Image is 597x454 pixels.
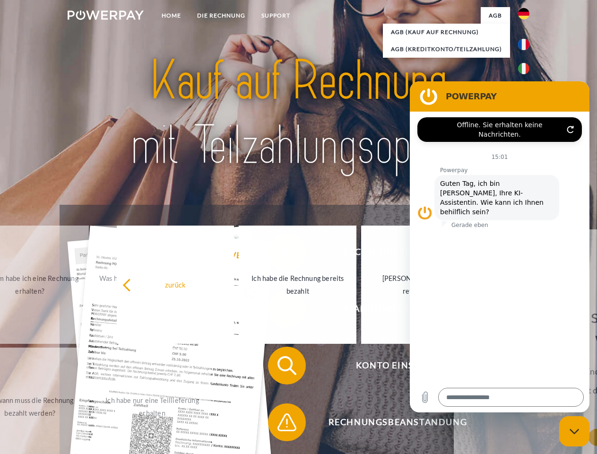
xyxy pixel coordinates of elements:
img: qb_warning.svg [275,410,299,434]
img: title-powerpay_de.svg [90,45,507,181]
iframe: Messaging-Fenster [410,81,589,412]
a: Home [154,7,189,24]
div: Was habe ich noch offen, ist meine Zahlung eingegangen? [99,272,206,297]
img: logo-powerpay-white.svg [68,10,144,20]
a: SUPPORT [253,7,298,24]
div: Ich habe nur eine Teillieferung erhalten [99,394,206,419]
button: Konto einsehen [268,347,514,384]
a: Was habe ich noch offen, ist meine Zahlung eingegangen? [94,226,211,344]
img: de [518,8,529,19]
a: AGB (Kauf auf Rechnung) [383,24,510,41]
button: Rechnungsbeanstandung [268,403,514,441]
span: Konto einsehen [282,347,513,384]
a: AGB (Kreditkonto/Teilzahlung) [383,41,510,58]
iframe: Schaltfläche zum Öffnen des Messaging-Fensters; Konversation läuft [559,416,589,446]
div: zurück [122,278,229,291]
div: [PERSON_NAME] wurde retourniert [367,272,473,297]
span: Rechnungsbeanstandung [282,403,513,441]
img: qb_search.svg [275,354,299,377]
a: agb [481,7,510,24]
img: it [518,63,529,74]
a: DIE RECHNUNG [189,7,253,24]
img: fr [518,39,529,50]
div: Ich habe die Rechnung bereits bezahlt [244,272,351,297]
